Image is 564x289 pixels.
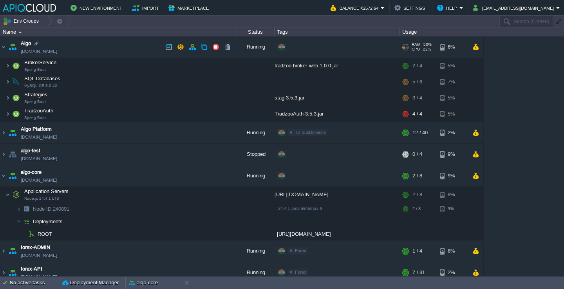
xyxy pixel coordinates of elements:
div: tradzoo-broker-web-1.0.0.jar [275,58,400,74]
img: AMDAwAAAACH5BAEAAAAALAAAAAABAAEAAAICRAEAOw== [16,215,21,228]
div: Running [235,240,275,262]
img: AMDAwAAAACH5BAEAAAAALAAAAAABAAEAAAICRAEAOw== [5,90,10,106]
div: Usage [400,27,483,36]
img: AMDAwAAAACH5BAEAAAAALAAAAAABAAEAAAICRAEAOw== [7,144,18,165]
img: AMDAwAAAACH5BAEAAAAALAAAAAABAAEAAAICRAEAOw== [0,165,7,186]
img: AMDAwAAAACH5BAEAAAAALAAAAAABAAEAAAICRAEAOw== [0,36,7,58]
img: AMDAwAAAACH5BAEAAAAALAAAAAABAAEAAAICRAEAOw== [7,165,18,186]
span: Spring Boot [24,116,46,120]
div: 5% [440,106,465,122]
div: 2% [440,262,465,283]
div: Name [1,27,235,36]
img: AMDAwAAAACH5BAEAAAAALAAAAAABAAEAAAICRAEAOw== [5,58,10,74]
img: AMDAwAAAACH5BAEAAAAALAAAAAABAAEAAAICRAEAOw== [7,36,18,58]
button: Import [132,3,161,13]
img: AMDAwAAAACH5BAEAAAAALAAAAAABAAEAAAICRAEAOw== [5,106,10,122]
a: [DOMAIN_NAME] [21,155,57,163]
div: 9% [440,144,465,165]
div: 2 / 4 [412,58,422,74]
div: 9% [440,165,465,186]
span: forex-API [21,265,42,273]
a: BrokerServiceSpring Boot [23,60,58,65]
div: Status [236,27,274,36]
span: CPU [412,47,420,52]
button: algo-core [129,279,158,287]
img: AMDAwAAAACH5BAEAAAAALAAAAAABAAEAAAICRAEAOw== [11,187,22,202]
a: [DOMAIN_NAME] [21,176,57,184]
span: MySQL CE 8.0.42 [24,83,57,88]
div: TradzooAuth-3.5.3.jar [275,106,400,122]
button: Deployment Manager [62,279,119,287]
img: AMDAwAAAACH5BAEAAAAALAAAAAABAAEAAAICRAEAOw== [21,228,26,240]
span: TradzooAuth [23,107,54,114]
div: 5 / 6 [412,74,422,90]
button: Settings [394,3,427,13]
a: algo-test [21,147,40,155]
span: TZ SubDomains [295,130,326,135]
span: SQL Databases [23,75,61,82]
button: Marketplace [168,3,211,13]
div: Stopped [235,144,275,165]
a: Node ID:240891 [32,206,70,212]
div: [URL][DOMAIN_NAME] [275,228,400,240]
a: [DOMAIN_NAME] [21,133,57,141]
span: 240891 [32,206,70,212]
img: AMDAwAAAACH5BAEAAAAALAAAAAABAAEAAAICRAEAOw== [5,74,10,90]
span: Deployments [32,218,64,225]
img: AMDAwAAAACH5BAEAAAAALAAAAAABAAEAAAICRAEAOw== [26,228,37,240]
img: AMDAwAAAACH5BAEAAAAALAAAAAABAAEAAAICRAEAOw== [18,31,22,33]
span: Spring Boot [24,99,46,104]
span: Application Servers [23,188,70,195]
div: stag-3.5.3.jar [275,90,400,106]
a: TradzooAuthSpring Boot [23,108,54,114]
div: Running [235,165,275,186]
a: SQL DatabasesMySQL CE 8.0.42 [23,76,61,81]
div: 12 / 40 [412,122,428,143]
a: [DOMAIN_NAME] [21,251,57,259]
div: 7% [440,74,465,90]
div: Tags [275,27,399,36]
span: ROOT [37,231,53,237]
span: Forex [295,270,306,275]
a: StrategiesSpring Boot [23,92,49,98]
div: 2% [440,122,465,143]
a: [DOMAIN_NAME] [21,47,57,55]
button: New Environment [70,3,125,13]
img: AMDAwAAAACH5BAEAAAAALAAAAAABAAEAAAICRAEAOw== [0,122,7,143]
a: forex-ADMIN [21,244,50,251]
img: AMDAwAAAACH5BAEAAAAALAAAAAABAAEAAAICRAEAOw== [0,144,7,165]
img: APIQCloud [3,4,56,12]
img: AMDAwAAAACH5BAEAAAAALAAAAAABAAEAAAICRAEAOw== [5,187,10,202]
a: Application ServersNode.js 24.4.1 LTS [23,188,70,194]
a: [DOMAIN_NAME] [21,273,57,281]
button: Env Groups [3,16,42,27]
img: AMDAwAAAACH5BAEAAAAALAAAAAABAAEAAAICRAEAOw== [11,90,22,106]
div: 0 / 4 [412,144,422,165]
div: 2 / 8 [412,187,422,202]
span: 53% [423,42,432,47]
div: No active tasks [10,276,59,289]
img: AMDAwAAAACH5BAEAAAAALAAAAAABAAEAAAICRAEAOw== [11,74,22,90]
img: AMDAwAAAACH5BAEAAAAALAAAAAABAAEAAAICRAEAOw== [7,122,18,143]
div: Running [235,36,275,58]
div: 3 / 4 [412,90,422,106]
span: RAM [412,42,420,47]
div: 1 / 4 [412,240,422,262]
img: AMDAwAAAACH5BAEAAAAALAAAAAABAAEAAAICRAEAOw== [11,58,22,74]
img: AMDAwAAAACH5BAEAAAAALAAAAAABAAEAAAICRAEAOw== [7,240,18,262]
img: AMDAwAAAACH5BAEAAAAALAAAAAABAAEAAAICRAEAOw== [0,262,7,283]
div: 8% [440,240,465,262]
span: 24.4.1-pm2-almalinux-9 [278,206,322,211]
div: [URL][DOMAIN_NAME] [275,187,400,202]
span: Node ID: [33,206,53,212]
img: AMDAwAAAACH5BAEAAAAALAAAAAABAAEAAAICRAEAOw== [0,240,7,262]
span: algo-core [21,168,42,176]
a: Algo [21,40,31,47]
div: 6% [440,36,465,58]
div: 4 / 4 [412,106,422,122]
span: Forex [295,248,306,253]
div: 5% [440,58,465,74]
